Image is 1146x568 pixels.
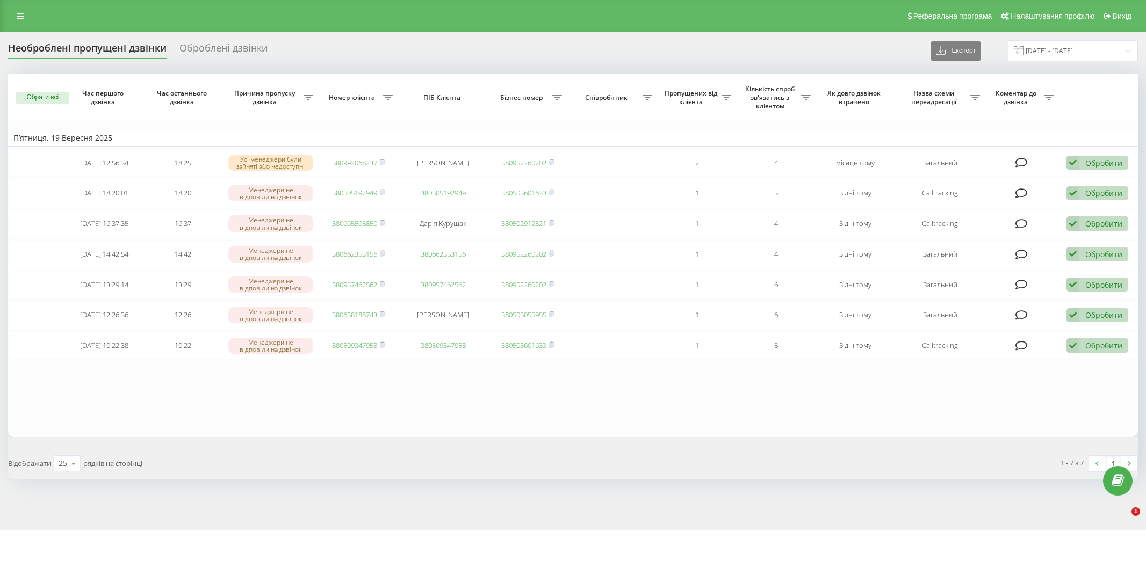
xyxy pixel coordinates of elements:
[991,89,1044,106] span: Коментар до дзвінка
[494,93,552,102] span: Бізнес номер
[64,240,143,268] td: [DATE] 14:42:54
[1085,188,1122,198] div: Обробити
[816,240,895,268] td: 3 дні тому
[658,301,737,330] td: 1
[421,280,466,289] a: 380957462562
[895,240,985,268] td: Загальний
[59,458,67,469] div: 25
[64,209,143,238] td: [DATE] 16:37:35
[64,271,143,299] td: [DATE] 13:29:14
[816,179,895,207] td: 3 дні тому
[737,149,816,177] td: 4
[913,12,992,20] span: Реферальна програма
[816,209,895,238] td: 3 дні тому
[1085,249,1122,259] div: Обробити
[1131,507,1140,516] span: 1
[895,331,985,360] td: Calltracking
[1085,340,1122,351] div: Обробити
[816,149,895,177] td: місяць тому
[1011,12,1094,20] span: Налаштування профілю
[1105,456,1121,471] a: 1
[573,93,643,102] span: Співробітник
[1085,158,1122,168] div: Обробити
[737,179,816,207] td: 3
[737,240,816,268] td: 4
[8,42,167,59] div: Необроблені пропущені дзвінки
[658,149,737,177] td: 2
[737,209,816,238] td: 4
[658,331,737,360] td: 1
[398,149,488,177] td: [PERSON_NAME]
[228,155,313,171] div: Усі менеджери були зайняті або недоступні
[398,209,488,238] td: Дар'я Курущак
[143,331,222,360] td: 10:22
[931,41,981,61] button: Експорт
[143,149,222,177] td: 18:25
[816,271,895,299] td: 3 дні тому
[74,89,135,106] span: Час першого дзвінка
[658,209,737,238] td: 1
[228,246,313,262] div: Менеджери не відповіли на дзвінок
[332,310,377,319] a: 380638188743
[64,149,143,177] td: [DATE] 12:56:34
[501,340,546,350] a: 380503601633
[179,42,268,59] div: Оброблені дзвінки
[501,249,546,259] a: 380952260202
[737,301,816,330] td: 6
[816,331,895,360] td: 3 дні тому
[737,331,816,360] td: 5
[143,271,222,299] td: 13:29
[332,280,377,289] a: 380957462562
[228,89,304,106] span: Причина пропуску дзвінка
[332,219,377,228] a: 380665565850
[8,458,51,468] span: Відображати
[1061,457,1084,468] div: 1 - 7 з 7
[332,340,377,350] a: 380509347958
[1109,507,1135,533] iframe: Intercom live chat
[1085,219,1122,229] div: Обробити
[324,93,383,102] span: Номер клієнта
[501,280,546,289] a: 380952260202
[658,271,737,299] td: 1
[16,92,69,104] button: Обрати всі
[1085,280,1122,290] div: Обробити
[816,301,895,330] td: 3 дні тому
[421,188,466,198] a: 380505192949
[228,215,313,231] div: Менеджери не відповіли на дзвінок
[407,93,479,102] span: ПІБ Клієнта
[398,301,488,330] td: [PERSON_NAME]
[501,158,546,168] a: 380952260202
[64,331,143,360] td: [DATE] 10:22:38
[895,301,985,330] td: Загальний
[228,185,313,201] div: Менеджери не відповіли на дзвінок
[8,130,1138,146] td: П’ятниця, 19 Вересня 2025
[143,179,222,207] td: 18:20
[332,158,377,168] a: 380992068237
[143,301,222,330] td: 12:26
[143,240,222,268] td: 14:42
[825,89,886,106] span: Як довго дзвінок втрачено
[153,89,214,106] span: Час останнього дзвінка
[658,240,737,268] td: 1
[332,249,377,259] a: 380662353156
[64,179,143,207] td: [DATE] 18:20:01
[421,249,466,259] a: 380662353156
[501,188,546,198] a: 380503601633
[64,301,143,330] td: [DATE] 12:26:36
[228,307,313,323] div: Менеджери не відповіли на дзвінок
[1113,12,1131,20] span: Вихід
[332,188,377,198] a: 380505192949
[501,219,546,228] a: 380502912321
[501,310,546,319] a: 380505055955
[658,179,737,207] td: 1
[742,85,801,110] span: Кількість спроб зв'язатись з клієнтом
[228,338,313,354] div: Менеджери не відповіли на дзвінок
[737,271,816,299] td: 6
[421,340,466,350] a: 380509347958
[143,209,222,238] td: 16:37
[895,271,985,299] td: Загальний
[83,458,142,468] span: рядків на сторінці
[895,179,985,207] td: Calltracking
[900,89,970,106] span: Назва схеми переадресації
[228,276,313,293] div: Менеджери не відповіли на дзвінок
